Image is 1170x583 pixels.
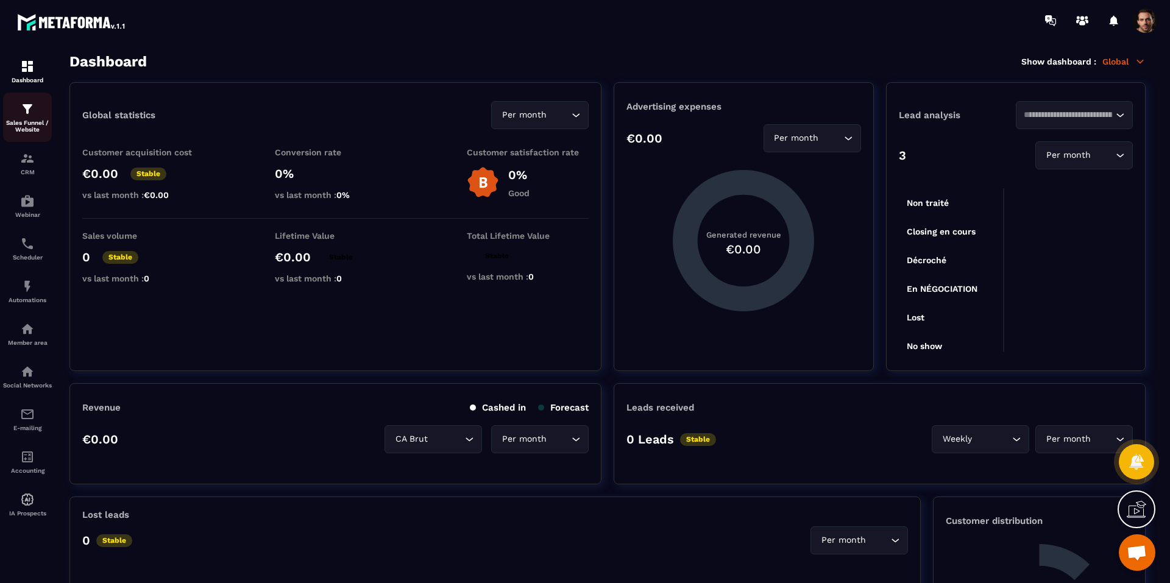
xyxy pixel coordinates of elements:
[940,433,974,446] span: Weekly
[491,101,589,129] div: Search for option
[899,148,906,163] p: 3
[275,274,397,283] p: vs last month :
[907,255,946,265] tspan: Décroché
[868,534,888,547] input: Search for option
[907,313,924,322] tspan: Lost
[467,272,589,281] p: vs last month :
[899,110,1016,121] p: Lead analysis
[82,147,204,157] p: Customer acquisition cost
[3,440,52,483] a: accountantaccountantAccounting
[528,272,534,281] span: 0
[3,50,52,93] a: formationformationDashboard
[1024,108,1113,122] input: Search for option
[275,250,311,264] p: €0.00
[3,142,52,185] a: formationformationCRM
[20,151,35,166] img: formation
[907,227,976,237] tspan: Closing en cours
[102,251,138,264] p: Stable
[907,198,949,208] tspan: Non traité
[144,190,169,200] span: €0.00
[1102,56,1146,67] p: Global
[1016,101,1133,129] div: Search for option
[275,231,397,241] p: Lifetime Value
[3,119,52,133] p: Sales Funnel / Website
[538,402,589,413] p: Forecast
[82,190,204,200] p: vs last month :
[3,339,52,346] p: Member area
[3,313,52,355] a: automationsautomationsMember area
[144,274,149,283] span: 0
[907,341,943,351] tspan: No show
[20,407,35,422] img: email
[336,274,342,283] span: 0
[1035,141,1133,169] div: Search for option
[336,190,350,200] span: 0%
[20,279,35,294] img: automations
[907,284,977,294] tspan: En NÉGOCIATION
[20,492,35,507] img: automations
[3,510,52,517] p: IA Prospects
[96,534,132,547] p: Stable
[680,433,716,446] p: Stable
[3,297,52,303] p: Automations
[491,425,589,453] div: Search for option
[20,450,35,464] img: accountant
[3,270,52,313] a: automationsautomationsAutomations
[818,534,868,547] span: Per month
[130,168,166,180] p: Stable
[82,402,121,413] p: Revenue
[479,250,515,263] p: Stable
[467,147,589,157] p: Customer satisfaction rate
[82,509,129,520] p: Lost leads
[20,59,35,74] img: formation
[508,168,530,182] p: 0%
[3,77,52,83] p: Dashboard
[626,131,662,146] p: €0.00
[20,322,35,336] img: automations
[549,433,569,446] input: Search for option
[1021,57,1096,66] p: Show dashboard :
[430,433,462,446] input: Search for option
[821,132,841,145] input: Search for option
[1093,149,1113,162] input: Search for option
[467,231,589,241] p: Total Lifetime Value
[626,432,674,447] p: 0 Leads
[82,110,155,121] p: Global statistics
[470,402,526,413] p: Cashed in
[1043,433,1093,446] span: Per month
[82,274,204,283] p: vs last month :
[549,108,569,122] input: Search for option
[20,102,35,116] img: formation
[82,166,118,181] p: €0.00
[275,190,397,200] p: vs last month :
[974,433,1009,446] input: Search for option
[82,533,90,548] p: 0
[810,526,908,554] div: Search for option
[3,382,52,389] p: Social Networks
[3,355,52,398] a: social-networksocial-networkSocial Networks
[3,467,52,474] p: Accounting
[771,132,821,145] span: Per month
[1093,433,1113,446] input: Search for option
[3,93,52,142] a: formationformationSales Funnel / Website
[467,166,499,199] img: b-badge-o.b3b20ee6.svg
[499,108,549,122] span: Per month
[323,251,359,264] p: Stable
[82,250,90,264] p: 0
[1119,534,1155,571] a: Mở cuộc trò chuyện
[932,425,1029,453] div: Search for option
[20,194,35,208] img: automations
[385,425,482,453] div: Search for option
[3,211,52,218] p: Webinar
[82,432,118,447] p: €0.00
[508,188,530,198] p: Good
[3,254,52,261] p: Scheduler
[1035,425,1133,453] div: Search for option
[626,101,860,112] p: Advertising expenses
[17,11,127,33] img: logo
[3,398,52,440] a: emailemailE-mailing
[3,425,52,431] p: E-mailing
[20,364,35,379] img: social-network
[275,147,397,157] p: Conversion rate
[946,515,1133,526] p: Customer distribution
